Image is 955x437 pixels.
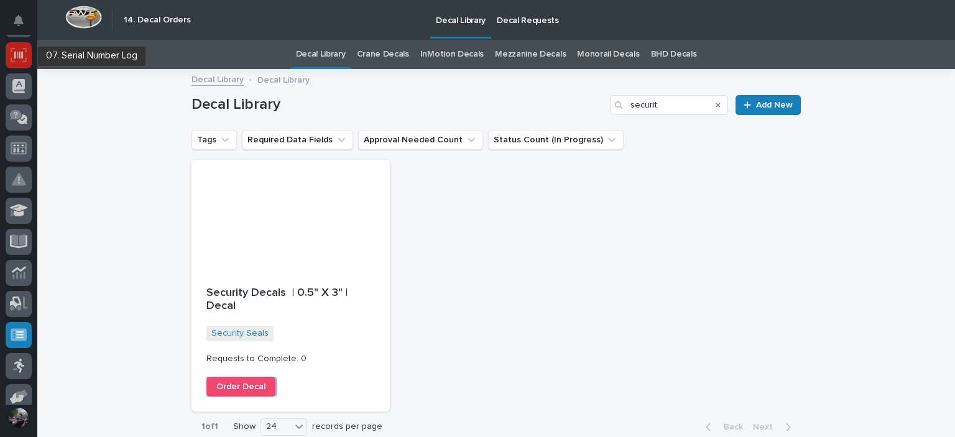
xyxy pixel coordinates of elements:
[206,287,375,313] p: Security Decals | 0.5" X 3" | Decal
[495,40,566,69] a: Mezzanine Decals
[242,130,353,150] button: Required Data Fields
[753,421,780,433] span: Next
[296,40,346,69] a: Decal Library
[65,6,102,29] img: Workspace Logo
[206,354,375,364] p: Requests to Complete: 0
[756,101,793,109] span: Add New
[6,7,32,34] button: Notifications
[748,421,801,433] button: Next
[358,130,483,150] button: Approval Needed Count
[696,421,748,433] button: Back
[420,40,484,69] a: InMotion Decals
[257,72,310,86] p: Decal Library
[312,421,382,432] p: records per page
[191,160,390,412] a: Security Decals | 0.5" X 3" | DecalSecurity Seals Requests to Complete: 0Order Decal
[124,15,191,25] h2: 14. Decal Orders
[716,421,743,433] span: Back
[577,40,639,69] a: Monorail Decals
[651,40,697,69] a: BHD Decals
[191,71,244,86] a: Decal Library
[191,96,605,114] h1: Decal Library
[211,328,269,339] a: Security Seals
[191,130,237,150] button: Tags
[6,405,32,431] button: users-avatar
[736,95,801,115] a: Add New
[261,420,291,433] div: 24
[206,377,275,397] a: Order Decal
[233,421,256,432] p: Show
[357,40,409,69] a: Crane Decals
[610,95,728,115] input: Search
[216,382,265,391] span: Order Decal
[16,15,32,35] div: Notifications
[488,130,624,150] button: Status Count (In Progress)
